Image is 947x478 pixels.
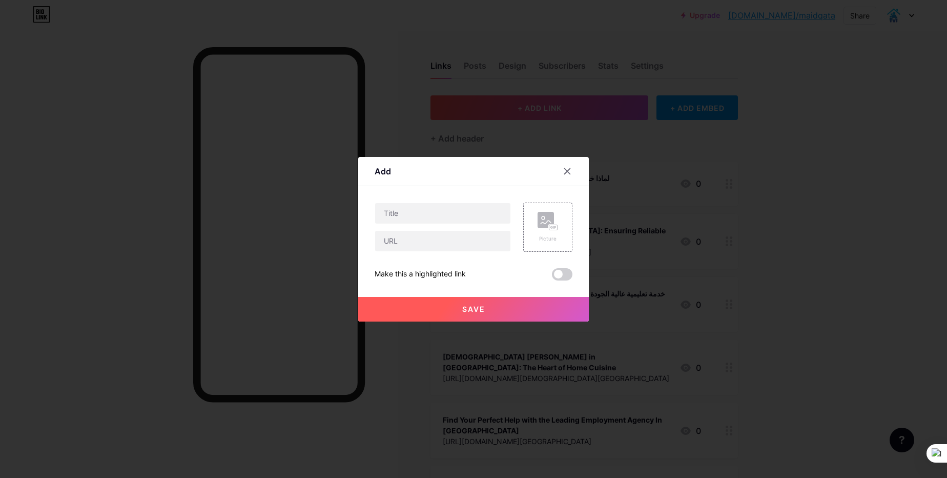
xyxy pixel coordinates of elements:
div: Picture [538,235,558,243]
div: Add [375,165,391,177]
div: Make this a highlighted link [375,268,466,281]
span: Save [462,305,485,313]
input: URL [375,231,510,251]
button: Save [358,297,589,322]
input: Title [375,203,510,224]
